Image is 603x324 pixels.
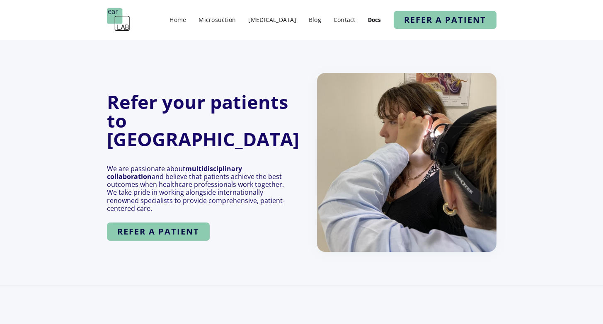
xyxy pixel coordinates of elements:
[107,164,242,181] strong: multidisciplinary collaboration
[244,14,300,26] a: [MEDICAL_DATA]
[107,222,210,241] a: refer a patient
[329,14,360,26] a: Contact
[194,14,240,26] a: Microsuction
[305,14,325,26] a: Blog
[117,226,199,237] strong: refer a patient
[107,165,286,213] p: We are passionate about and believe that patients achieve the best outcomes when healthcare profe...
[165,14,190,26] a: Home
[364,15,385,26] a: Docs
[107,92,299,148] h1: Refer your patients to [GEOGRAPHIC_DATA]
[394,11,496,29] a: refer a patient
[404,14,486,25] strong: refer a patient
